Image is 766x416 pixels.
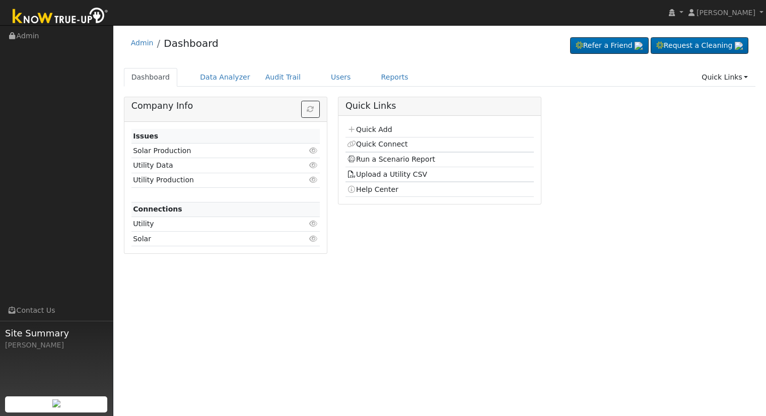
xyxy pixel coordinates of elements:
a: Request a Cleaning [651,37,748,54]
img: Know True-Up [8,6,113,28]
td: Solar [131,232,290,246]
span: Site Summary [5,326,108,340]
a: Help Center [347,185,398,193]
td: Utility [131,217,290,231]
img: retrieve [52,399,60,407]
a: Admin [131,39,154,47]
a: Reports [374,68,416,87]
i: Click to view [309,220,318,227]
a: Audit Trail [258,68,308,87]
h5: Quick Links [345,101,534,111]
i: Click to view [309,235,318,242]
a: Users [323,68,359,87]
a: Data Analyzer [192,68,258,87]
td: Utility Production [131,173,290,187]
i: Click to view [309,162,318,169]
i: Click to view [309,147,318,154]
div: [PERSON_NAME] [5,340,108,351]
strong: Connections [133,205,182,213]
img: retrieve [735,42,743,50]
a: Quick Connect [347,140,407,148]
i: Click to view [309,176,318,183]
td: Solar Production [131,144,290,158]
span: [PERSON_NAME] [697,9,755,17]
a: Dashboard [124,68,178,87]
a: Quick Links [694,68,755,87]
a: Upload a Utility CSV [347,170,427,178]
a: Quick Add [347,125,392,133]
a: Run a Scenario Report [347,155,435,163]
h5: Company Info [131,101,320,111]
img: retrieve [635,42,643,50]
a: Dashboard [164,37,219,49]
td: Utility Data [131,158,290,173]
a: Refer a Friend [570,37,649,54]
strong: Issues [133,132,158,140]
